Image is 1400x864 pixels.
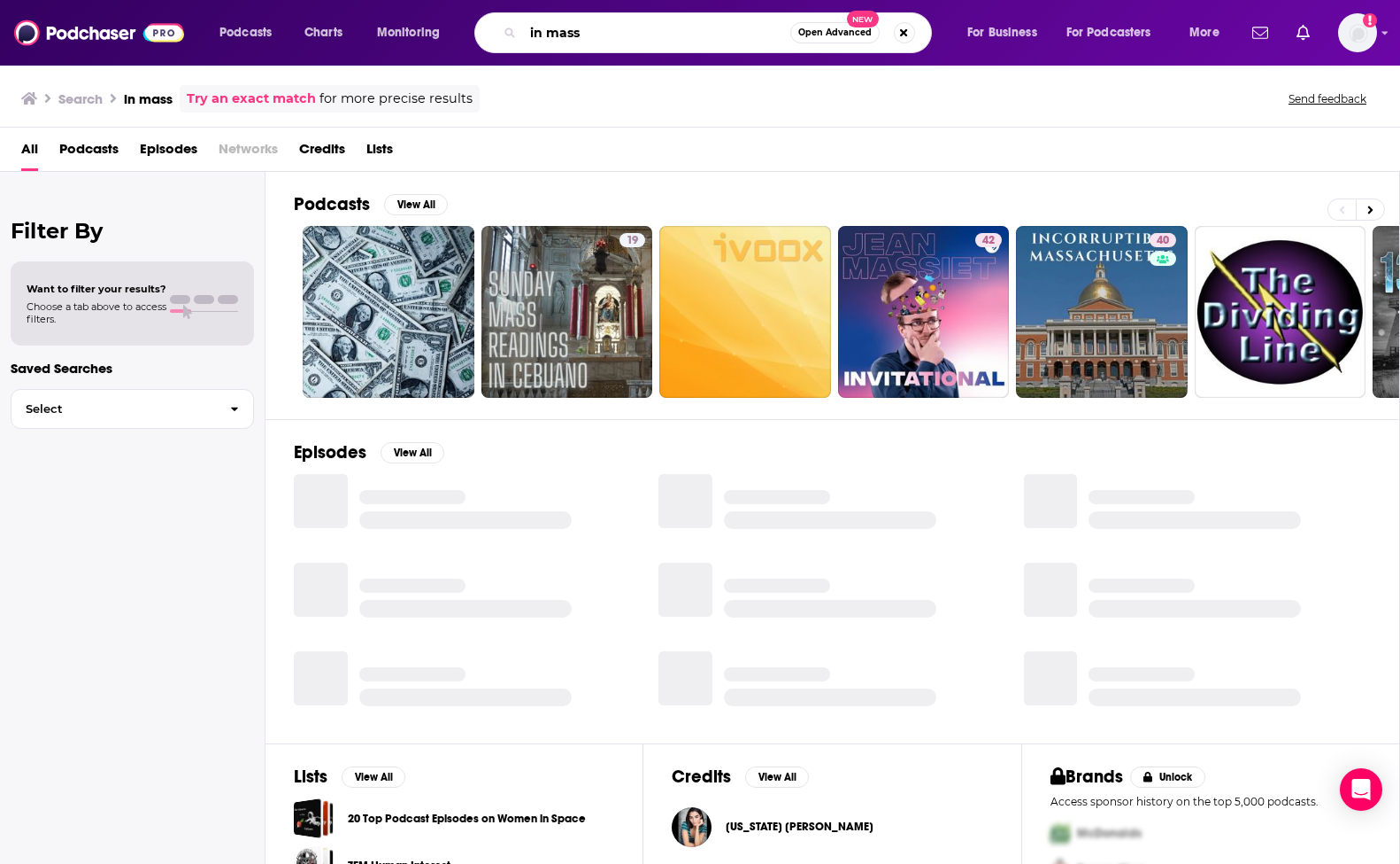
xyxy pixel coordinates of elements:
[1066,20,1151,45] span: For Podcasters
[1338,13,1377,52] img: User Profile
[381,442,444,463] button: View All
[1050,766,1124,788] h2: Brands
[1055,19,1177,47] button: open menu
[726,820,873,834] span: [US_STATE] [PERSON_NAME]
[790,22,880,43] button: Open AdvancedNew
[1338,13,1377,52] button: Show profile menu
[294,766,405,788] a: ListsView All
[967,20,1037,45] span: For Business
[294,441,366,463] h2: Episodes
[207,19,295,47] button: open menu
[1050,795,1371,808] p: Access sponsor history on the top 5,000 podcasts.
[219,20,272,45] span: Podcasts
[847,11,879,27] span: New
[27,300,166,325] span: Choose a tab above to access filters.
[377,20,440,45] span: Monitoring
[1130,767,1205,788] button: Unlock
[11,360,254,377] p: Saved Searches
[11,218,254,244] h2: Filter By
[1157,232,1169,250] span: 40
[319,89,473,109] span: for more precise results
[365,19,463,47] button: open menu
[672,798,992,855] button: Indiana MassaraIndiana Massara
[293,19,353,47] a: Charts
[627,232,638,250] span: 19
[1177,19,1242,47] button: open menu
[619,233,645,247] a: 19
[366,135,393,171] a: Lists
[384,194,448,215] button: View All
[27,283,166,295] span: Want to filter your results?
[672,807,712,847] img: Indiana Massara
[955,19,1059,47] button: open menu
[342,767,405,788] button: View All
[1340,768,1382,811] div: Open Intercom Messenger
[1363,13,1377,27] svg: Email not verified
[219,135,278,171] span: Networks
[187,89,316,109] a: Try an exact match
[1189,20,1219,45] span: More
[523,19,790,47] input: Search podcasts, credits, & more...
[14,16,184,50] img: Podchaser - Follow, Share and Rate Podcasts
[1289,18,1317,48] a: Show notifications dropdown
[798,28,872,37] span: Open Advanced
[1150,233,1176,247] a: 40
[1245,18,1275,48] a: Show notifications dropdown
[59,135,119,171] a: Podcasts
[21,135,38,171] a: All
[304,20,342,45] span: Charts
[1283,91,1372,106] button: Send feedback
[672,766,809,788] a: CreditsView All
[348,809,586,829] a: 20 Top Podcast Episodes on Women in Space
[1016,226,1188,398] a: 40
[982,232,995,250] span: 42
[58,90,103,107] h3: Search
[299,135,345,171] a: Credits
[294,441,444,463] a: EpisodesView All
[838,226,1010,398] a: 42
[294,193,448,215] a: PodcastsView All
[1338,13,1377,52] span: Logged in as jbarbour
[124,90,173,107] h3: in mass
[491,12,949,53] div: Search podcasts, credits, & more...
[11,389,254,429] button: Select
[726,820,873,834] a: Indiana Massara
[481,226,653,398] a: 19
[1043,815,1077,852] img: First Pro Logo
[672,766,731,788] h2: Credits
[140,135,197,171] a: Episodes
[1077,826,1142,841] span: McDonalds
[294,766,327,788] h2: Lists
[294,193,370,215] h2: Podcasts
[12,403,216,415] span: Select
[975,233,1002,247] a: 42
[745,767,809,788] button: View All
[294,798,334,838] a: 20 Top Podcast Episodes on Women in Space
